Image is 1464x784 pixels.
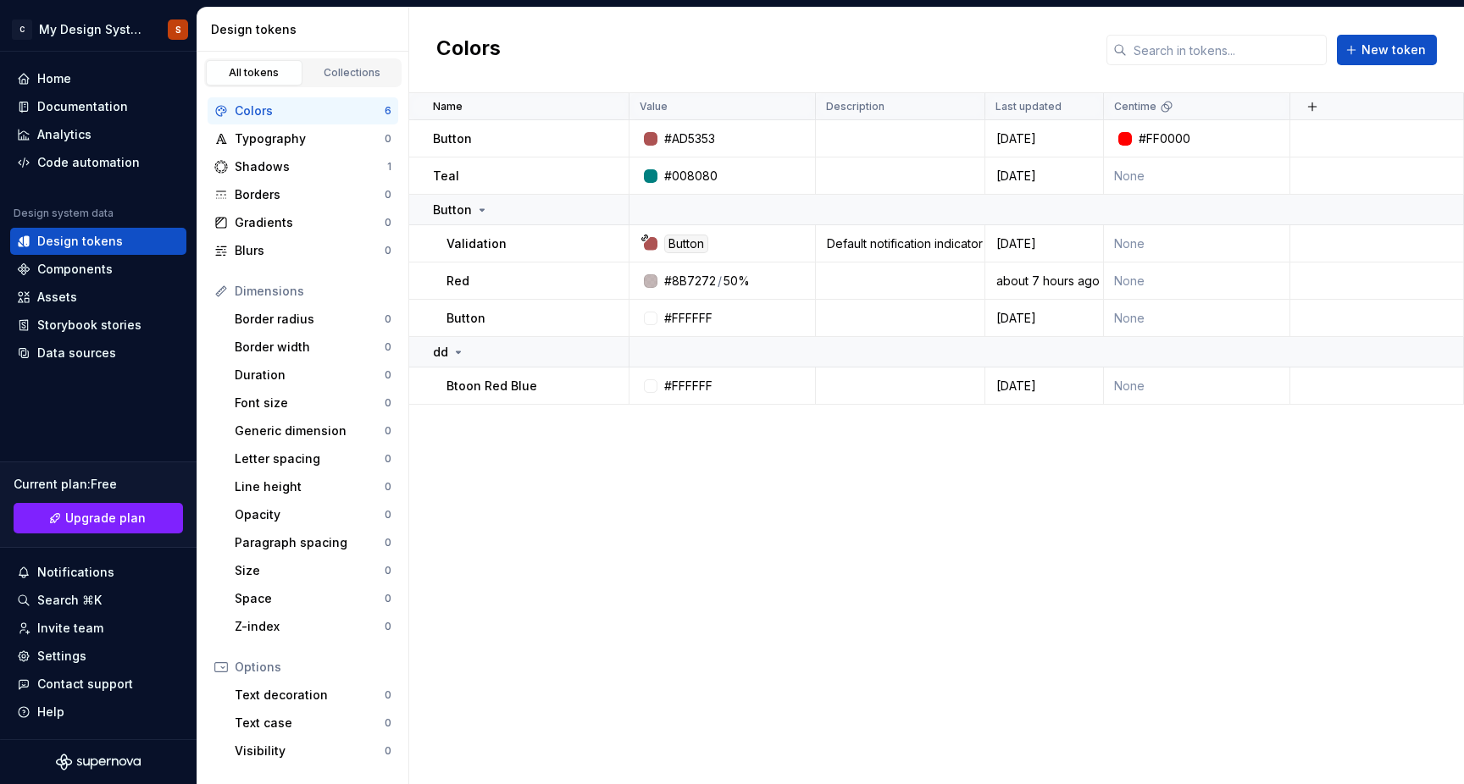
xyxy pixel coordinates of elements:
button: Search ⌘K [10,587,186,614]
div: 0 [385,396,391,410]
a: Typography0 [208,125,398,152]
div: Button [664,235,708,253]
button: New token [1337,35,1437,65]
a: Duration0 [228,362,398,389]
div: Generic dimension [235,422,385,439]
div: / [718,273,722,290]
td: None [1104,300,1290,337]
div: My Design System [39,21,147,38]
div: Assets [37,289,77,306]
div: 0 [385,368,391,382]
div: 0 [385,688,391,702]
a: Text decoration0 [228,682,398,709]
a: Invite team [10,615,186,642]
div: 0 [385,216,391,229]
div: [DATE] [986,235,1102,252]
div: about 7 hours ago [986,273,1102,290]
td: None [1104,225,1290,262]
button: CMy Design SystemS [3,11,193,47]
div: 0 [385,452,391,466]
div: Analytics [37,126,91,143]
p: Value [640,100,668,113]
div: Duration [235,367,385,384]
div: [DATE] [986,310,1102,327]
div: #FF0000 [1139,130,1190,147]
div: Code automation [37,154,140,171]
div: Options [235,659,391,676]
a: Data sources [10,340,186,367]
div: Data sources [37,345,116,362]
a: Shadows1 [208,153,398,180]
a: Line height0 [228,473,398,500]
a: Space0 [228,585,398,612]
a: Storybook stories [10,312,186,339]
div: Design system data [14,207,114,220]
a: Upgrade plan [14,503,183,533]
div: [DATE] [986,378,1102,395]
div: Storybook stories [37,317,141,334]
div: Notifications [37,564,114,581]
div: 0 [385,592,391,605]
a: Text case0 [228,709,398,737]
a: Font size0 [228,389,398,417]
div: 0 [385,744,391,758]
p: Button [433,130,472,147]
div: Font size [235,395,385,411]
div: 50% [724,273,750,290]
p: Description [826,100,884,113]
a: Generic dimension0 [228,417,398,444]
div: 0 [385,480,391,494]
div: Line height [235,478,385,495]
div: Letter spacing [235,450,385,467]
div: Settings [37,648,86,665]
p: Button [446,310,485,327]
div: 0 [385,340,391,354]
div: Collections [310,66,395,80]
div: Shadows [235,158,387,175]
a: Z-index0 [228,613,398,640]
div: Visibility [235,743,385,759]
a: Letter spacing0 [228,445,398,472]
div: 0 [385,312,391,326]
div: 0 [385,244,391,257]
div: Contact support [37,676,133,693]
div: Border width [235,339,385,356]
p: Centime [1114,100,1156,113]
div: Default notification indicator color for Therapy. Used to convey unread information. Default noti... [817,235,984,252]
div: Gradients [235,214,385,231]
td: None [1104,367,1290,405]
span: New token [1361,41,1426,58]
a: Analytics [10,121,186,148]
div: Search ⌘K [37,592,102,609]
div: Borders [235,186,385,203]
div: S [175,23,181,36]
div: 1 [387,160,391,174]
button: Notifications [10,559,186,586]
p: Validation [446,235,507,252]
a: Borders0 [208,181,398,208]
div: Size [235,562,385,579]
div: #AD5353 [664,130,715,147]
div: Typography [235,130,385,147]
div: Design tokens [37,233,123,250]
p: Name [433,100,463,113]
div: Paragraph spacing [235,534,385,551]
div: [DATE] [986,130,1102,147]
a: Blurs0 [208,237,398,264]
div: Current plan : Free [14,476,183,493]
a: Gradients0 [208,209,398,236]
div: 0 [385,536,391,549]
a: Assets [10,284,186,311]
div: #FFFFFF [664,378,713,395]
div: Colors [235,102,385,119]
td: None [1104,262,1290,300]
div: All tokens [212,66,297,80]
div: Components [37,261,113,278]
div: 0 [385,716,391,730]
a: Settings [10,643,186,670]
a: Opacity0 [228,501,398,528]
div: 0 [385,620,391,633]
svg: Supernova Logo [56,754,141,770]
div: Z-index [235,618,385,635]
